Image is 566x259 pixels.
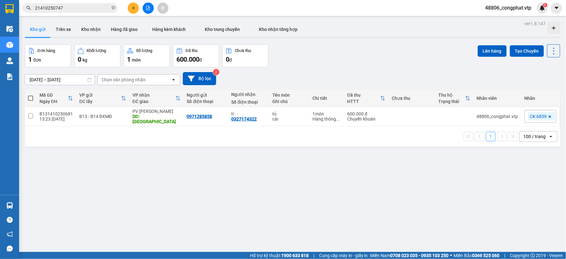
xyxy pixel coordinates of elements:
span: Miền Nam [370,252,449,259]
svg: open [548,134,554,139]
img: logo-vxr [5,4,14,14]
div: PV [PERSON_NAME] [133,109,181,114]
span: 0 [78,56,81,63]
div: ĐC giao [133,99,176,104]
svg: open [171,77,176,82]
div: B13 - B14 BXMĐ [79,114,126,119]
span: 600.000 [176,56,199,63]
div: HTTT [347,99,380,104]
span: 0 [226,56,229,63]
button: file-add [143,3,154,14]
span: close-circle [111,6,115,10]
span: ... [336,116,340,122]
span: 1 [544,3,546,7]
div: 1 món [313,111,341,116]
button: Số lượng1món [124,44,170,67]
sup: 2 [213,69,219,75]
div: DĐ: quảng phú [133,114,181,124]
span: message [7,246,13,252]
th: Toggle SortBy [129,90,184,107]
span: question-circle [7,217,13,223]
div: Mã GD [39,93,68,98]
th: Toggle SortBy [76,90,129,107]
span: 18:27:24 [DATE] [61,29,90,33]
div: ĐC lấy [79,99,121,104]
div: Chưa thu [235,48,251,53]
div: 0327174322 [232,116,257,122]
div: Tạo kho hàng mới [548,22,560,34]
span: PV Krông Nô [64,45,82,48]
img: logo [6,14,15,30]
button: Đã thu600.000đ [173,44,219,67]
span: Cung cấp máy in - giấy in: [319,252,369,259]
span: close-circle [111,5,115,11]
button: Bộ lọc [183,72,216,85]
th: Toggle SortBy [344,90,389,107]
span: Kho nhận tổng hợp [259,27,298,32]
div: Nhãn [525,96,556,101]
div: Tên món [272,93,306,98]
th: Toggle SortBy [435,90,474,107]
strong: 1900 633 818 [281,253,309,258]
span: CK 6839 [530,114,547,119]
div: Chi tiết [313,96,341,101]
div: Chuyển khoản [347,116,385,122]
button: Hàng đã giao [106,22,143,37]
div: Đã thu [186,48,197,53]
span: file-add [146,6,150,10]
div: Số điện thoại [232,100,266,105]
button: Lên hàng [478,45,507,57]
span: 1 [127,56,131,63]
div: Chọn văn phòng nhận [102,77,146,83]
button: Kho gửi [25,22,51,37]
div: VP gửi [79,93,121,98]
input: Select a date range. [25,75,95,85]
div: Khối lượng [87,48,106,53]
img: warehouse-icon [6,26,13,32]
span: đ [199,57,202,63]
img: warehouse-icon [6,57,13,64]
button: Trên xe [51,22,76,37]
span: món [132,57,141,63]
span: Nơi gửi: [6,44,13,54]
div: Nhân viên [477,96,518,101]
div: ver 1.8.147 [525,20,546,27]
span: 48806_congphat.vtp [480,4,537,12]
sup: 1 [543,3,548,7]
span: Hàng kèm khách [152,27,186,32]
button: plus [128,3,139,14]
strong: 0708 023 035 - 0935 103 250 [390,253,449,258]
strong: 0369 525 060 [472,253,500,258]
div: tủ [272,111,306,116]
th: Toggle SortBy [36,90,76,107]
button: Chưa thu0đ [222,44,269,67]
div: Trạng thái [439,99,465,104]
div: Ngày ĐH [39,99,68,104]
span: ⚪️ [450,254,452,257]
button: 1 [486,132,496,141]
span: search [26,6,31,10]
div: B131410250681 [39,111,73,116]
img: warehouse-icon [6,202,13,209]
span: notification [7,231,13,237]
button: Kho nhận [76,22,106,37]
button: caret-down [551,3,562,14]
strong: BIÊN NHẬN GỬI HÀNG HOÁ [22,38,74,43]
div: Số lượng [136,48,153,53]
span: aim [161,6,165,10]
div: Chưa thu [392,96,432,101]
div: tí [232,111,266,116]
span: kg [82,57,87,63]
img: icon-new-feature [540,5,545,11]
div: VP nhận [133,93,176,98]
div: Người gửi [187,93,225,98]
button: aim [157,3,168,14]
input: Tìm tên, số ĐT hoặc mã đơn [35,4,110,11]
strong: CÔNG TY TNHH [GEOGRAPHIC_DATA] 214 QL13 - P.26 - Q.BÌNH THẠNH - TP HCM 1900888606 [17,10,52,34]
span: 1 [28,56,32,63]
button: Khối lượng0kg [74,44,120,67]
div: 100 / trang [524,133,546,140]
span: caret-down [554,5,560,11]
span: đ [229,57,232,63]
div: Thu hộ [439,93,465,98]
